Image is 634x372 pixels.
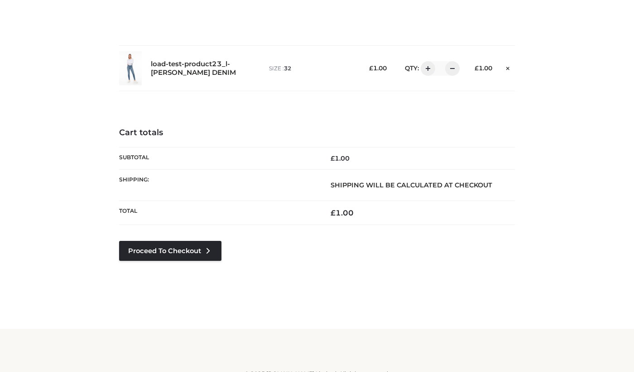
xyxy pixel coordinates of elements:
th: Shipping: [119,169,317,201]
a: Remove this item [501,61,515,73]
img: load-test-product23_l-PARKER SMITH DENIM - 32 [119,51,142,85]
span: £ [331,154,335,162]
span: £ [475,64,479,72]
span: £ [331,208,336,217]
bdi: 1.00 [331,154,350,162]
bdi: 1.00 [331,208,354,217]
span: £ [369,64,373,72]
span: 32 [284,65,291,72]
div: QTY: [396,61,456,76]
p: size : [269,64,351,73]
a: load-test-product23_l-[PERSON_NAME] DENIM [151,60,249,77]
h4: Cart totals [119,128,515,138]
th: Total [119,201,317,225]
strong: Shipping will be calculated at checkout [331,181,492,189]
a: Proceed to Checkout [119,241,221,261]
bdi: 1.00 [369,64,387,72]
th: Subtotal [119,147,317,169]
bdi: 1.00 [475,64,492,72]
